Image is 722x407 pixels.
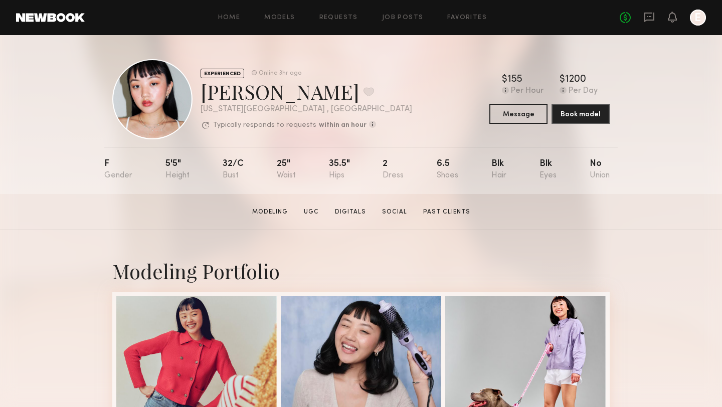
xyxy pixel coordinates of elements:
div: [PERSON_NAME] [201,78,412,105]
a: Home [218,15,241,21]
button: Message [489,104,548,124]
div: Blk [539,159,557,180]
a: Job Posts [382,15,424,21]
div: Online 3hr ago [259,70,301,77]
div: Per Hour [511,87,544,96]
b: within an hour [319,122,367,129]
div: 1200 [565,75,586,85]
a: Requests [319,15,358,21]
a: UGC [300,208,323,217]
a: Favorites [447,15,487,21]
div: 5'5" [165,159,190,180]
div: 25" [277,159,296,180]
div: $ [560,75,565,85]
div: [US_STATE][GEOGRAPHIC_DATA] , [GEOGRAPHIC_DATA] [201,105,412,114]
div: 6.5 [437,159,458,180]
div: F [104,159,132,180]
a: Models [264,15,295,21]
a: E [690,10,706,26]
div: Per Day [569,87,598,96]
button: Book model [552,104,610,124]
div: EXPERIENCED [201,69,244,78]
p: Typically responds to requests [213,122,316,129]
div: 155 [507,75,522,85]
a: Modeling [248,208,292,217]
div: Modeling Portfolio [112,258,610,284]
div: $ [502,75,507,85]
div: Blk [491,159,506,180]
a: Social [378,208,411,217]
div: 35.5" [329,159,350,180]
div: 32/c [223,159,244,180]
div: 2 [383,159,404,180]
div: No [590,159,610,180]
a: Digitals [331,208,370,217]
a: Past Clients [419,208,474,217]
